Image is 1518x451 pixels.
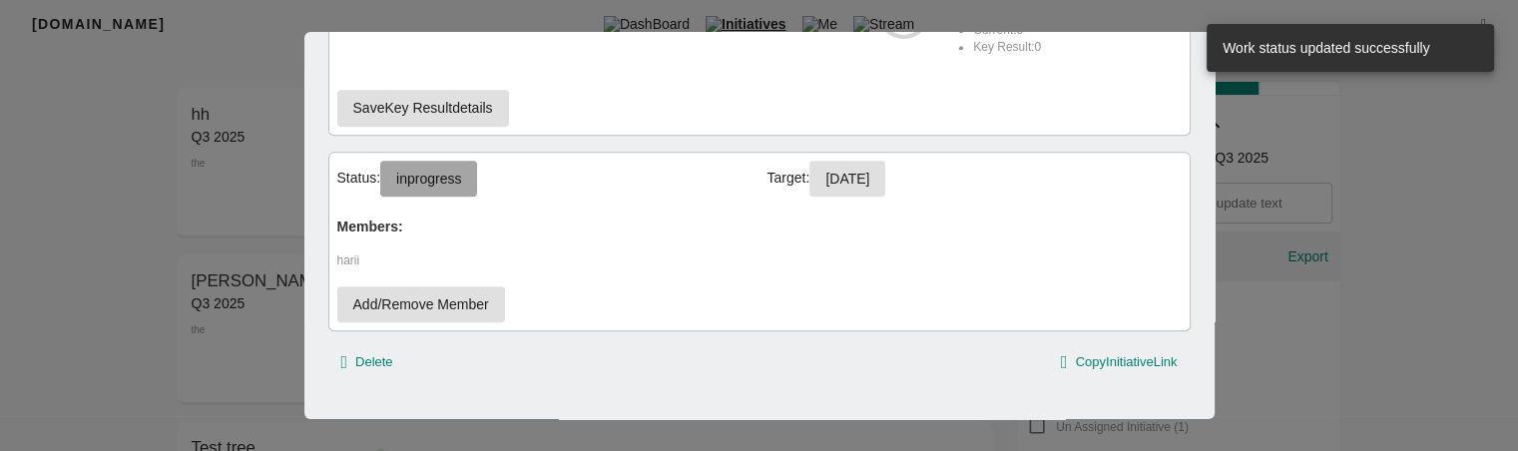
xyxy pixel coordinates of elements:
button: Delete [336,347,400,378]
p: harii [337,252,1182,269]
span: Delete [355,351,393,374]
p: Members: [337,197,408,236]
button: Add/Remove Member [337,286,505,323]
button: SaveKey Resultdetails [337,90,509,127]
span: Work status updated successfully [1223,40,1430,56]
button: CopyInitiativeLink [1058,347,1183,378]
span: Target: [767,170,810,186]
button: inprogress [380,161,477,198]
button: [DATE] [809,161,885,198]
span: Add/Remove Member [353,292,489,317]
span: inprogress [396,167,461,192]
span: [DATE] [825,167,869,192]
span: Copy Initiative Link [1076,351,1178,374]
span: Status: [337,170,381,186]
span: Save Key Result details [353,96,493,121]
li: Key Result : 0 [973,39,1041,56]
